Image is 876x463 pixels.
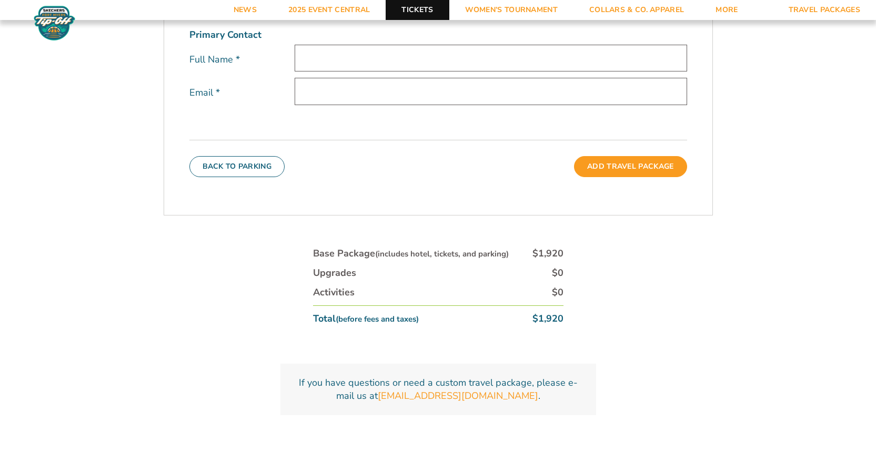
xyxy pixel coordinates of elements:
small: (includes hotel, tickets, and parking) [375,249,509,259]
a: [EMAIL_ADDRESS][DOMAIN_NAME] [378,389,538,403]
div: Base Package [313,247,509,260]
div: Upgrades [313,266,356,280]
button: Back To Parking [189,156,285,177]
p: If you have questions or need a custom travel package, please e-mail us at . [293,376,583,403]
div: $1,920 [532,312,563,325]
label: Full Name * [189,53,295,66]
strong: Primary Contact [189,28,261,42]
label: Email * [189,86,295,99]
div: Total [313,312,419,325]
div: $0 [552,266,563,280]
div: $1,920 [532,247,563,260]
small: (before fees and taxes) [336,314,419,324]
img: Fort Myers Tip-Off [32,5,77,41]
div: Activities [313,286,355,299]
button: Add Travel Package [574,156,687,177]
div: $0 [552,286,563,299]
